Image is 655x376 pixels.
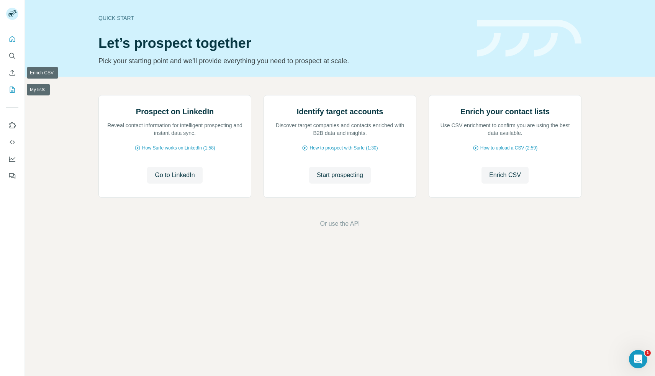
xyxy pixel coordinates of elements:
[489,171,521,180] span: Enrich CSV
[297,106,383,117] h2: Identify target accounts
[147,167,202,184] button: Go to LinkedIn
[629,350,647,368] iframe: Intercom live chat
[477,20,581,57] img: banner
[6,49,18,63] button: Search
[98,14,468,22] div: Quick start
[6,169,18,183] button: Feedback
[309,144,378,151] span: How to prospect with Surfe (1:30)
[136,106,214,117] h2: Prospect on LinkedIn
[480,144,537,151] span: How to upload a CSV (2:59)
[142,144,215,151] span: How Surfe works on LinkedIn (1:58)
[98,56,468,66] p: Pick your starting point and we’ll provide everything you need to prospect at scale.
[460,106,550,117] h2: Enrich your contact lists
[309,167,371,184] button: Start prospecting
[6,118,18,132] button: Use Surfe on LinkedIn
[6,152,18,166] button: Dashboard
[106,122,243,137] p: Reveal contact information for intelligent prospecting and instant data sync.
[437,122,573,137] p: Use CSV enrichment to confirm you are using the best data available.
[6,32,18,46] button: Quick start
[155,171,195,180] span: Go to LinkedIn
[6,135,18,149] button: Use Surfe API
[98,36,468,51] h1: Let’s prospect together
[317,171,363,180] span: Start prospecting
[645,350,651,356] span: 1
[272,122,408,137] p: Discover target companies and contacts enriched with B2B data and insights.
[481,167,529,184] button: Enrich CSV
[6,66,18,80] button: Enrich CSV
[6,83,18,97] button: My lists
[320,219,360,228] button: Or use the API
